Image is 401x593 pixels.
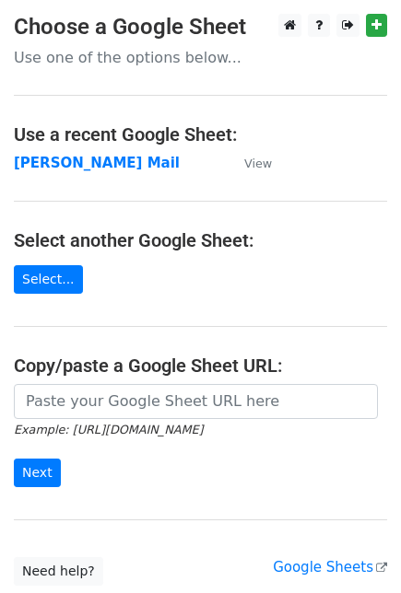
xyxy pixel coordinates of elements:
p: Use one of the options below... [14,48,387,67]
a: View [226,155,272,171]
a: Google Sheets [273,559,387,576]
h4: Copy/paste a Google Sheet URL: [14,355,387,377]
small: View [244,157,272,170]
h4: Select another Google Sheet: [14,229,387,251]
h4: Use a recent Google Sheet: [14,123,387,145]
small: Example: [URL][DOMAIN_NAME] [14,423,203,436]
a: [PERSON_NAME] Mail [14,155,180,171]
input: Paste your Google Sheet URL here [14,384,378,419]
a: Need help? [14,557,103,586]
a: Select... [14,265,83,294]
input: Next [14,459,61,487]
h3: Choose a Google Sheet [14,14,387,41]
